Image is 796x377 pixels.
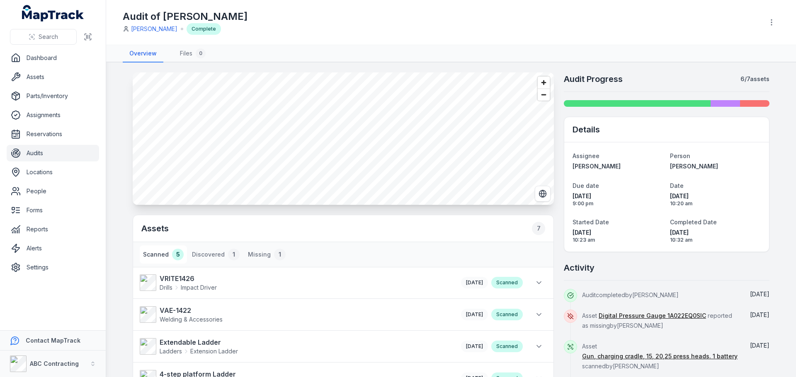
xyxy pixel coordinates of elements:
time: 9/5/2025, 10:32:23 AM [670,228,761,243]
a: Settings [7,259,99,276]
a: Files0 [173,45,212,62]
span: Drills [160,283,172,292]
span: Search [39,33,58,41]
a: Reservations [7,126,99,142]
span: Extension Ladder [190,347,238,355]
span: [DATE] [750,291,769,298]
a: Assets [7,69,99,85]
a: VAE-1422Welding & Accessories [140,305,453,324]
a: Digital Pressure Gauge 1A022EQ0SIC [599,312,706,320]
span: Person [670,152,690,159]
span: 10:32 am [670,237,761,243]
a: [PERSON_NAME] [131,25,177,33]
span: [DATE] [573,192,663,200]
a: Forms [7,202,99,219]
span: Welding & Accessories [160,316,223,323]
button: Zoom out [538,89,550,101]
span: [DATE] [466,311,483,317]
span: Impact Driver [181,283,217,292]
span: [DATE] [466,343,483,349]
button: Discovered1 [189,245,243,264]
div: Complete [187,23,221,35]
span: Assignee [573,152,599,159]
a: Reports [7,221,99,238]
time: 9/5/2025, 10:23:41 AM [573,228,663,243]
time: 9/5/2025, 10:20:13 AM [670,192,761,207]
strong: VRITE1426 [160,274,217,283]
a: MapTrack [22,5,84,22]
strong: 6 / 7 assets [740,75,769,83]
a: Alerts [7,240,99,257]
span: [DATE] [466,279,483,286]
span: [DATE] [750,311,769,318]
span: Ladders [160,347,182,355]
button: Missing1 [245,245,289,264]
div: Scanned [491,277,523,288]
span: Started Date [573,219,609,226]
div: 5 [172,249,184,260]
a: [PERSON_NAME] [573,162,663,170]
h2: Assets [141,222,545,235]
strong: VAE-1422 [160,305,223,315]
time: 9/5/2025, 10:30:19 AM [466,311,483,317]
time: 9/5/2025, 10:32:23 AM [750,291,769,298]
a: [PERSON_NAME] [670,162,761,170]
h2: Activity [564,262,595,274]
div: Scanned [491,341,523,352]
h2: Audit Progress [564,73,623,85]
span: 9:00 pm [573,200,663,207]
canvas: Map [133,72,554,205]
time: 9/5/2025, 9:00:00 PM [573,192,663,207]
a: Locations [7,164,99,180]
button: Search [10,29,77,45]
span: Due date [573,182,599,189]
a: Parts/Inventory [7,88,99,104]
h2: Details [573,124,600,135]
button: Switch to Satellite View [535,186,551,202]
span: Asset reported as missing by [PERSON_NAME] [582,312,732,329]
strong: Contact MapTrack [26,337,80,344]
div: Scanned [491,309,523,320]
h1: Audit of [PERSON_NAME] [123,10,248,23]
a: People [7,183,99,199]
time: 9/5/2025, 10:24:56 AM [466,279,483,286]
span: Audit completed by [PERSON_NAME] [582,291,679,298]
span: 10:20 am [670,200,761,207]
span: [DATE] [573,228,663,237]
span: [DATE] [670,228,761,237]
a: VRITE1426DrillsImpact Driver [140,274,453,292]
strong: ABC Contracting [30,360,79,367]
a: Assignments [7,107,99,123]
div: 7 [532,222,545,235]
span: Completed Date [670,219,717,226]
a: Gun, charging cradle, 15, 20,25 press heads. 1 battery [582,352,738,360]
div: 1 [228,249,240,260]
div: 0 [196,48,206,58]
a: Extendable LadderLaddersExtension Ladder [140,337,453,355]
button: Zoom in [538,77,550,89]
a: Audits [7,145,99,161]
time: 9/5/2025, 10:30:25 AM [750,342,769,349]
span: [DATE] [670,192,761,200]
div: 1 [274,249,286,260]
span: 10:23 am [573,237,663,243]
strong: Extendable Ladder [160,337,238,347]
time: 9/5/2025, 10:32:23 AM [750,311,769,318]
a: Dashboard [7,50,99,66]
span: Date [670,182,684,189]
span: [DATE] [750,342,769,349]
time: 9/5/2025, 10:27:10 AM [466,343,483,349]
button: Scanned5 [140,245,187,264]
a: Overview [123,45,163,62]
span: Asset scanned by [PERSON_NAME] [582,343,738,370]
